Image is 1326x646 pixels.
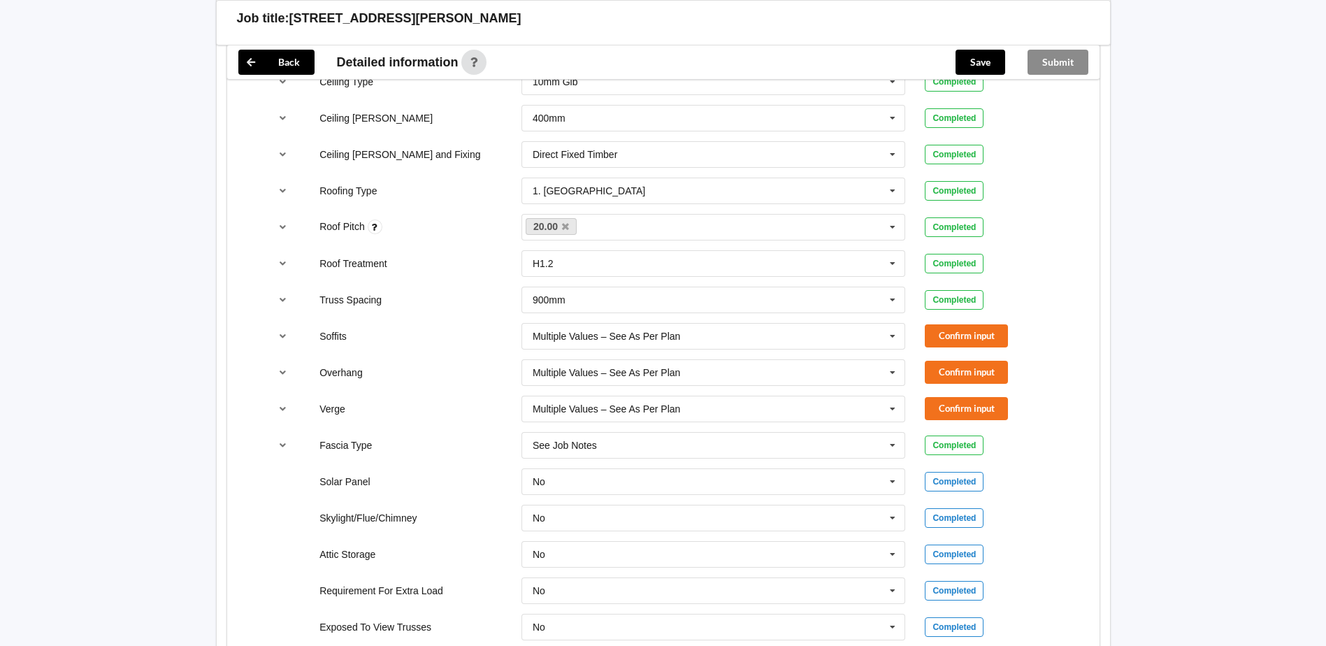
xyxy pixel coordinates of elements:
label: Verge [319,403,345,415]
label: Roof Treatment [319,258,387,269]
div: 10mm Gib [533,77,578,87]
button: reference-toggle [269,396,296,422]
div: Completed [925,436,983,455]
div: No [533,477,545,487]
div: No [533,513,545,523]
button: reference-toggle [269,215,296,240]
label: Exposed To View Trusses [319,622,431,633]
label: Truss Spacing [319,294,382,306]
button: reference-toggle [269,69,296,94]
div: Multiple Values – See As Per Plan [533,404,680,414]
div: Completed [925,581,983,601]
div: Multiple Values – See As Per Plan [533,331,680,341]
button: reference-toggle [269,251,296,276]
label: Ceiling [PERSON_NAME] [319,113,433,124]
button: reference-toggle [269,324,296,349]
div: Completed [925,108,983,128]
button: reference-toggle [269,360,296,385]
span: Detailed information [337,56,459,69]
div: Completed [925,617,983,637]
button: Confirm input [925,397,1008,420]
div: No [533,622,545,632]
div: 400mm [533,113,565,123]
div: H1.2 [533,259,554,268]
label: Fascia Type [319,440,372,451]
div: Completed [925,290,983,310]
label: Roofing Type [319,185,377,196]
button: Confirm input [925,324,1008,347]
div: No [533,586,545,596]
button: reference-toggle [269,106,296,131]
div: Completed [925,254,983,273]
button: reference-toggle [269,287,296,313]
h3: Job title: [237,10,289,27]
div: 1. [GEOGRAPHIC_DATA] [533,186,645,196]
div: Completed [925,217,983,237]
div: No [533,550,545,559]
button: reference-toggle [269,178,296,203]
div: Completed [925,181,983,201]
label: Solar Panel [319,476,370,487]
div: Direct Fixed Timber [533,150,617,159]
div: Completed [925,72,983,92]
label: Ceiling Type [319,76,373,87]
div: See Job Notes [533,440,597,450]
button: Back [238,50,315,75]
h3: [STREET_ADDRESS][PERSON_NAME] [289,10,521,27]
label: Soffits [319,331,347,342]
div: Completed [925,508,983,528]
div: Completed [925,145,983,164]
div: Completed [925,472,983,491]
button: Confirm input [925,361,1008,384]
label: Roof Pitch [319,221,367,232]
label: Attic Storage [319,549,375,560]
label: Ceiling [PERSON_NAME] and Fixing [319,149,480,160]
div: Multiple Values – See As Per Plan [533,368,680,378]
label: Requirement For Extra Load [319,585,443,596]
label: Overhang [319,367,362,378]
div: Completed [925,545,983,564]
button: reference-toggle [269,142,296,167]
button: reference-toggle [269,433,296,458]
a: 20.00 [526,218,577,235]
label: Skylight/Flue/Chimney [319,512,417,524]
button: Save [956,50,1005,75]
div: 900mm [533,295,565,305]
